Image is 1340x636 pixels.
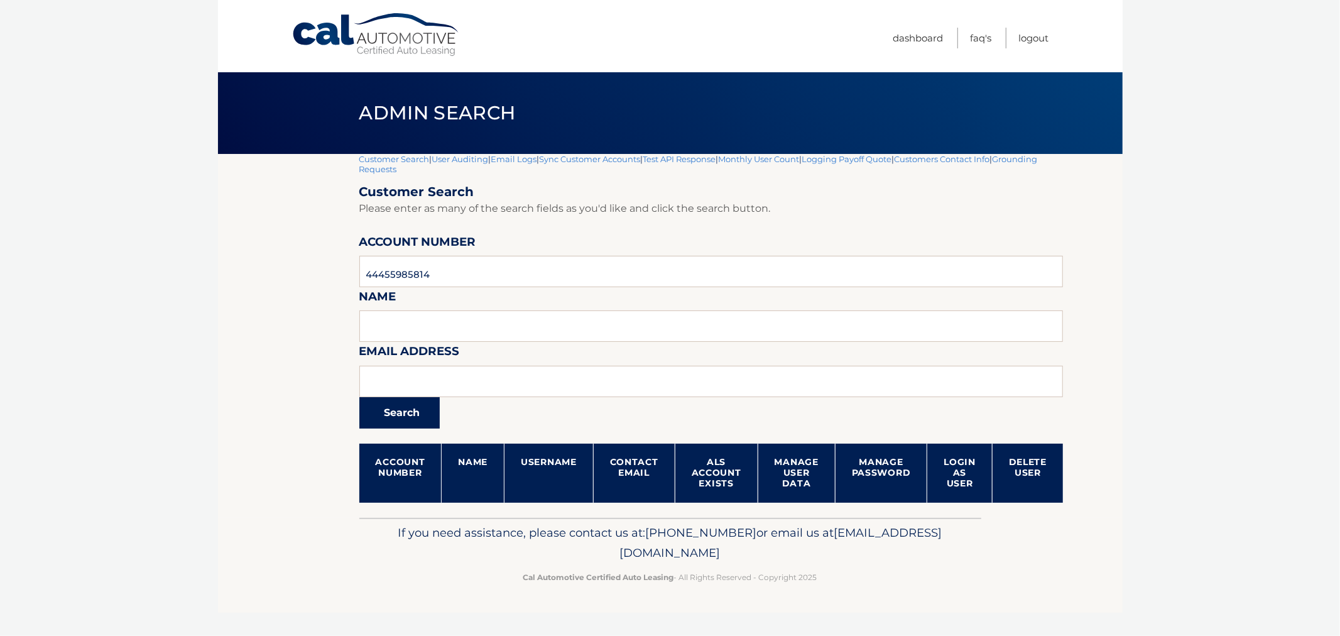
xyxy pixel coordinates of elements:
a: Logout [1019,28,1049,48]
th: Name [442,444,504,503]
th: Manage User Data [758,444,835,503]
h2: Customer Search [359,184,1064,200]
th: Contact Email [593,444,675,503]
a: Sync Customer Accounts [540,154,641,164]
th: Delete User [992,444,1063,503]
label: Email Address [359,342,460,365]
p: If you need assistance, please contact us at: or email us at [368,523,973,563]
a: FAQ's [971,28,992,48]
button: Search [359,397,440,429]
th: Manage Password [835,444,927,503]
a: Customer Search [359,154,430,164]
a: Grounding Requests [359,154,1038,174]
p: Please enter as many of the search fields as you'd like and click the search button. [359,200,1064,217]
span: [EMAIL_ADDRESS][DOMAIN_NAME] [620,525,942,560]
label: Name [359,287,396,310]
a: Customers Contact Info [895,154,990,164]
div: | | | | | | | | [359,154,1064,518]
a: Monthly User Count [719,154,800,164]
span: Admin Search [359,101,516,124]
a: Dashboard [893,28,944,48]
th: Login as User [927,444,993,503]
strong: Cal Automotive Certified Auto Leasing [523,573,674,582]
label: Account Number [359,233,476,256]
a: Cal Automotive [291,13,461,57]
th: ALS Account Exists [675,444,758,503]
th: Username [504,444,594,503]
span: [PHONE_NUMBER] [646,525,757,540]
p: - All Rights Reserved - Copyright 2025 [368,571,973,584]
a: Email Logs [491,154,537,164]
th: Account Number [359,444,442,503]
a: Test API Response [643,154,716,164]
a: Logging Payoff Quote [802,154,892,164]
a: User Auditing [432,154,489,164]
